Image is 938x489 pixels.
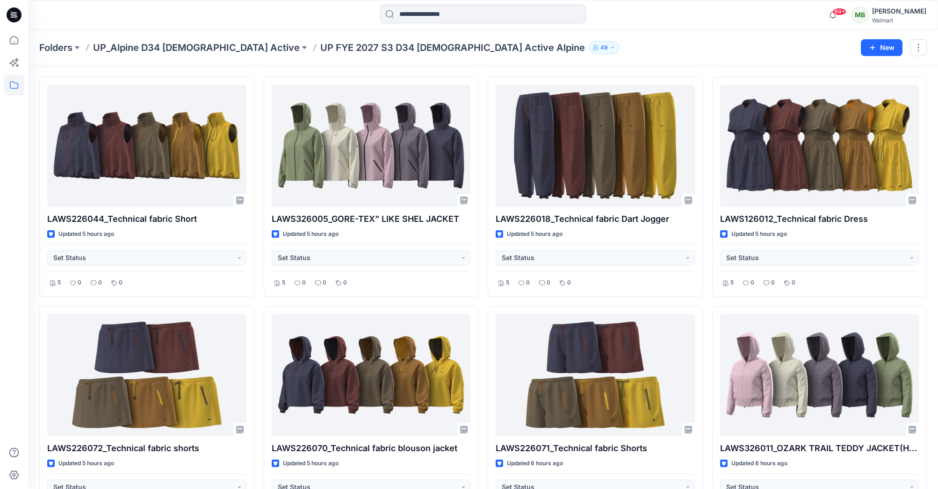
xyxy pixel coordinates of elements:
a: LAWS326011_OZARK TRAIL TEDDY JACKET(HOODED VERSION) [720,314,919,436]
p: 5 [282,278,285,288]
p: 5 [730,278,734,288]
p: 5 [506,278,509,288]
p: LAWS326011_OZARK TRAIL TEDDY JACKET(HOODED VERSION) [720,442,919,455]
p: 0 [771,278,775,288]
a: LAWS226072_Technical fabric shorts [47,314,246,436]
p: LAWS226070_Technical fabric blouson jacket [272,442,471,455]
p: 0 [343,278,347,288]
p: Updated 6 hours ago [507,459,563,468]
a: LAWS226044_Technical fabric Short [47,85,246,207]
p: LAWS326005_GORE-TEX” LIKE SHEL JACKET [272,213,471,226]
p: LAWS226072_Technical fabric shorts [47,442,246,455]
a: LAWS126012_Technical fabric Dress [720,85,919,207]
p: 0 [302,278,306,288]
p: 0 [750,278,754,288]
a: Folders [39,41,72,54]
p: 0 [526,278,530,288]
p: LAWS226044_Technical fabric Short [47,213,246,226]
a: LAWS226018_Technical fabric Dart Jogger [496,85,695,207]
button: 49 [589,41,620,54]
p: 0 [78,278,81,288]
div: [PERSON_NAME] [872,6,926,17]
p: Updated 5 hours ago [731,229,787,239]
p: LAWS126012_Technical fabric Dress [720,213,919,226]
a: LAWS226071_Technical fabric Shorts [496,314,695,436]
a: LAWS326005_GORE-TEX” LIKE SHEL JACKET [272,85,471,207]
p: UP FYE 2027 S3 D34 [DEMOGRAPHIC_DATA] Active Alpine [320,41,585,54]
button: New [861,39,902,56]
p: Updated 5 hours ago [58,229,114,239]
p: 49 [600,43,608,53]
p: 0 [119,278,123,288]
p: 0 [792,278,795,288]
p: LAWS226071_Technical fabric Shorts [496,442,695,455]
div: MB [851,7,868,23]
p: Updated 5 hours ago [507,229,563,239]
p: Updated 5 hours ago [283,459,339,468]
p: 0 [323,278,326,288]
p: LAWS226018_Technical fabric Dart Jogger [496,213,695,226]
div: Walmart [872,17,926,24]
a: UP_Alpine D34 [DEMOGRAPHIC_DATA] Active [93,41,300,54]
p: 0 [567,278,571,288]
span: 99+ [832,8,846,15]
p: 0 [98,278,102,288]
p: 0 [547,278,550,288]
a: LAWS226070_Technical fabric blouson jacket [272,314,471,436]
p: Updated 8 hours ago [731,459,787,468]
p: Updated 5 hours ago [283,229,339,239]
p: Updated 5 hours ago [58,459,114,468]
p: 5 [58,278,61,288]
